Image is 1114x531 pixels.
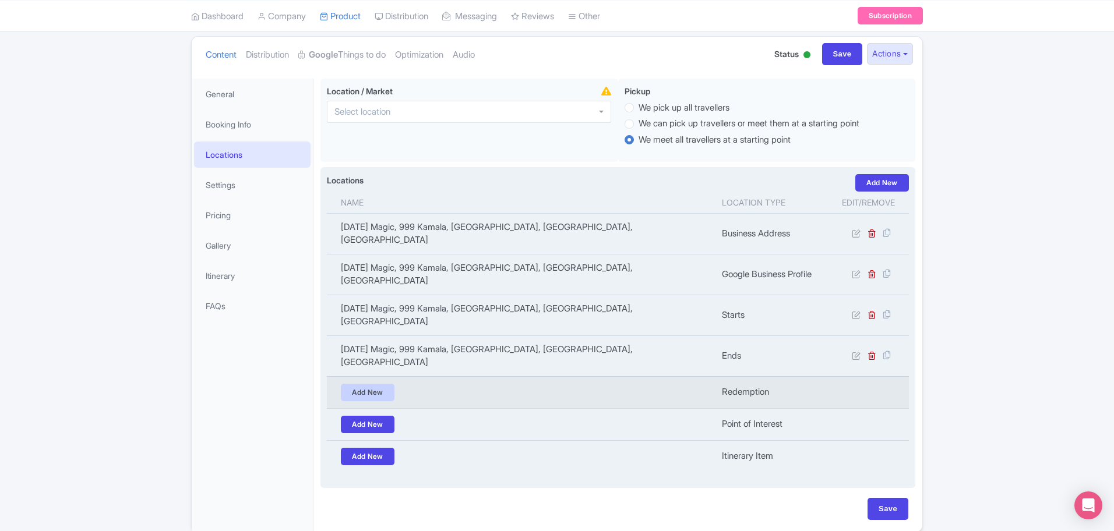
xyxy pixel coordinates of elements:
[715,335,828,376] td: Ends
[868,498,908,520] input: Save
[715,440,828,472] td: Itinerary Item
[246,37,289,73] a: Distribution
[715,254,828,295] td: Google Business Profile
[309,48,338,62] strong: Google
[206,37,237,73] a: Content
[327,174,364,186] label: Locations
[334,107,397,117] input: Select location
[822,43,863,65] input: Save
[801,47,813,65] div: Active
[858,7,923,24] a: Subscription
[715,213,828,254] td: Business Address
[453,37,475,73] a: Audio
[639,101,729,115] label: We pick up all travellers
[341,416,394,433] a: Add New
[774,48,799,60] span: Status
[715,192,828,214] th: Location type
[194,172,311,198] a: Settings
[855,174,909,192] a: Add New
[625,86,650,96] span: Pickup
[639,117,859,130] label: We can pick up travellers or meet them at a starting point
[327,86,393,96] span: Location / Market
[194,81,311,107] a: General
[639,133,791,147] label: We meet all travellers at a starting point
[327,213,715,254] td: [DATE] Magic, 999 Kamala, [GEOGRAPHIC_DATA], [GEOGRAPHIC_DATA], [GEOGRAPHIC_DATA]
[194,293,311,319] a: FAQs
[341,448,394,465] a: Add New
[327,192,715,214] th: Name
[327,295,715,335] td: [DATE] Magic, 999 Kamala, [GEOGRAPHIC_DATA], [GEOGRAPHIC_DATA], [GEOGRAPHIC_DATA]
[715,408,828,440] td: Point of Interest
[327,254,715,295] td: [DATE] Magic, 999 Kamala, [GEOGRAPHIC_DATA], [GEOGRAPHIC_DATA], [GEOGRAPHIC_DATA]
[341,384,394,401] a: Add New
[715,376,828,408] td: Redemption
[867,43,913,65] button: Actions
[194,263,311,289] a: Itinerary
[194,141,311,168] a: Locations
[194,232,311,259] a: Gallery
[194,202,311,228] a: Pricing
[828,192,909,214] th: Edit/Remove
[1074,491,1102,519] div: Open Intercom Messenger
[327,335,715,376] td: [DATE] Magic, 999 Kamala, [GEOGRAPHIC_DATA], [GEOGRAPHIC_DATA], [GEOGRAPHIC_DATA]
[715,295,828,335] td: Starts
[194,111,311,137] a: Booking Info
[298,37,386,73] a: GoogleThings to do
[395,37,443,73] a: Optimization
